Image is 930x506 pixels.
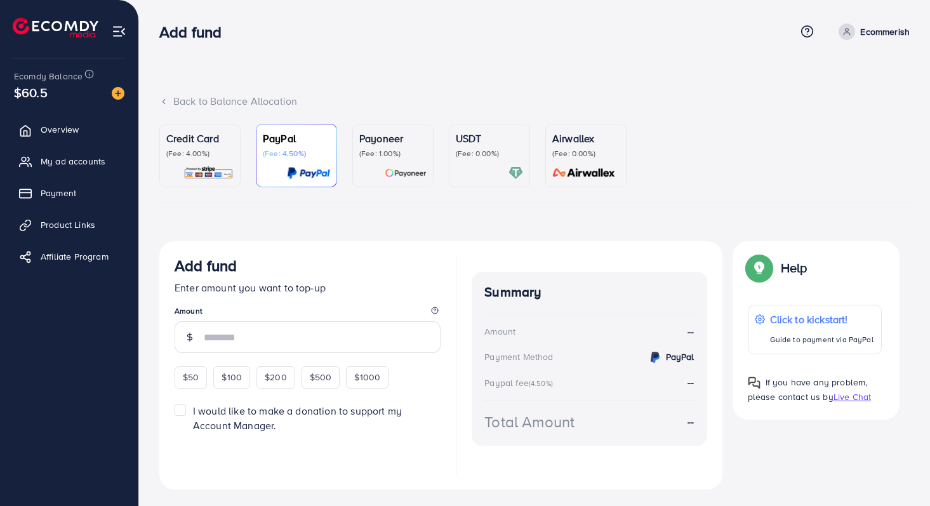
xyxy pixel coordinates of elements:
h3: Add fund [175,256,237,275]
p: Click to kickstart! [770,312,874,327]
span: $500 [310,371,332,383]
p: Airwallex [552,131,620,146]
p: Enter amount you want to top-up [175,280,441,295]
p: PayPal [263,131,330,146]
strong: PayPal [666,350,694,363]
a: My ad accounts [10,149,129,174]
span: Affiliate Program [41,250,109,263]
img: card [183,166,234,180]
a: Ecommerish [834,23,910,40]
span: $1000 [354,371,380,383]
img: logo [13,18,98,37]
span: $50 [183,371,199,383]
span: $60.5 [14,83,48,102]
span: My ad accounts [41,155,105,168]
span: Payment [41,187,76,199]
img: Popup guide [748,376,761,389]
legend: Amount [175,305,441,321]
img: card [287,166,330,180]
span: Overview [41,123,79,136]
a: Affiliate Program [10,244,129,269]
iframe: Chat [876,449,920,496]
p: USDT [456,131,523,146]
h3: Add fund [159,23,232,41]
p: (Fee: 1.00%) [359,149,427,159]
span: If you have any problem, please contact us by [748,376,868,403]
p: (Fee: 0.00%) [456,149,523,159]
a: Product Links [10,212,129,237]
p: Credit Card [166,131,234,146]
a: Overview [10,117,129,142]
p: (Fee: 0.00%) [552,149,620,159]
a: Payment [10,180,129,206]
p: (Fee: 4.00%) [166,149,234,159]
img: card [508,166,523,180]
span: $100 [222,371,242,383]
p: Guide to payment via PayPal [770,332,874,347]
div: Back to Balance Allocation [159,94,910,109]
small: (4.50%) [529,378,553,389]
img: image [112,87,124,100]
img: credit [648,350,663,365]
strong: -- [688,415,694,429]
span: Ecomdy Balance [14,70,83,83]
div: Payment Method [484,350,553,363]
strong: -- [688,375,694,389]
h4: Summary [484,284,694,300]
span: Product Links [41,218,95,231]
p: (Fee: 4.50%) [263,149,330,159]
span: $200 [265,371,287,383]
p: Ecommerish [860,24,910,39]
div: Amount [484,325,515,338]
img: Popup guide [748,256,771,279]
strong: -- [688,324,694,339]
span: Live Chat [834,390,871,403]
img: menu [112,24,126,39]
div: Paypal fee [484,376,557,389]
div: Total Amount [484,411,575,433]
img: card [385,166,427,180]
p: Payoneer [359,131,427,146]
img: card [548,166,620,180]
span: I would like to make a donation to support my Account Manager. [193,404,402,432]
p: Help [781,260,807,276]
